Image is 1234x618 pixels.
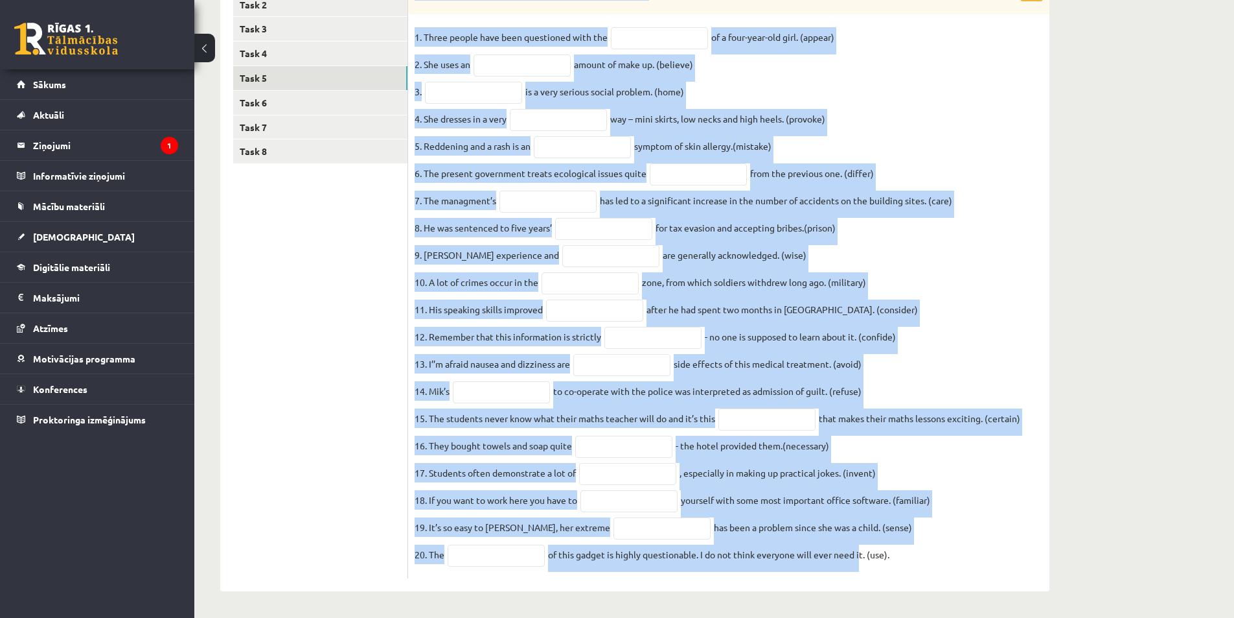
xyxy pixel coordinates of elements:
p: 19. It’s so easy to [PERSON_NAME], her extreme [415,517,610,537]
a: Konferences [17,374,178,404]
i: 1 [161,137,178,154]
span: Konferences [33,383,87,395]
p: 7. The managment’s [415,191,496,210]
span: Atzīmes [33,322,68,334]
fieldset: of a four-year-old girl. (appear) amount of make up. (believe) is a very serious social problem. ... [415,27,1043,572]
span: [DEMOGRAPHIC_DATA] [33,231,135,243]
a: Sākums [17,69,178,99]
a: Task 5 [233,66,407,90]
a: Digitālie materiāli [17,252,178,282]
p: 12. Remember that this information is strictly [415,327,601,346]
a: Motivācijas programma [17,344,178,374]
p: 3. [415,82,422,101]
p: 4. She dresses in a very [415,109,507,128]
p: 15. The students never know what their maths teacher will do and it’s this [415,409,715,428]
p: 1. Three people have been questioned with the [415,27,608,47]
a: Mācību materiāli [17,191,178,221]
p: 6. The present government treats ecological issues quite [415,163,646,183]
a: Task 8 [233,139,407,163]
p: 10. A lot of crimes occur in the [415,272,538,292]
span: Motivācijas programma [33,353,135,364]
a: Informatīvie ziņojumi [17,161,178,191]
p: 8. He was sentenced to five years’ [415,218,552,237]
span: Proktoringa izmēģinājums [33,414,146,425]
a: Rīgas 1. Tālmācības vidusskola [14,23,118,55]
a: Ziņojumi1 [17,130,178,160]
p: 18. If you want to work here you have to [415,490,577,510]
p: 9. [PERSON_NAME] experience and [415,245,559,265]
legend: Maksājumi [33,283,178,313]
a: Atzīmes [17,313,178,343]
span: Mācību materiāli [33,200,105,212]
legend: Ziņojumi [33,130,178,160]
a: Proktoringa izmēģinājums [17,405,178,434]
p: 5. Reddening and a rash is an [415,136,531,156]
p: 2. She uses an [415,54,470,74]
p: 13. I’’m afraid nausea and dizziness are [415,354,570,374]
a: Task 3 [233,17,407,41]
a: Task 6 [233,91,407,115]
a: Maksājumi [17,283,178,313]
span: Digitālie materiāli [33,261,110,273]
p: 14. Mik’s [415,381,450,401]
p: 20. The [415,545,444,564]
p: 16. They bought towels and soap quite [415,436,572,455]
p: 11. His speaking skills improved [415,300,543,319]
span: Aktuāli [33,109,64,121]
a: [DEMOGRAPHIC_DATA] [17,222,178,252]
a: Aktuāli [17,100,178,130]
legend: Informatīvie ziņojumi [33,161,178,191]
span: Sākums [33,78,66,90]
a: Task 7 [233,115,407,139]
a: Task 4 [233,42,407,65]
p: 17. Students often demonstrate a lot of [415,463,576,482]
